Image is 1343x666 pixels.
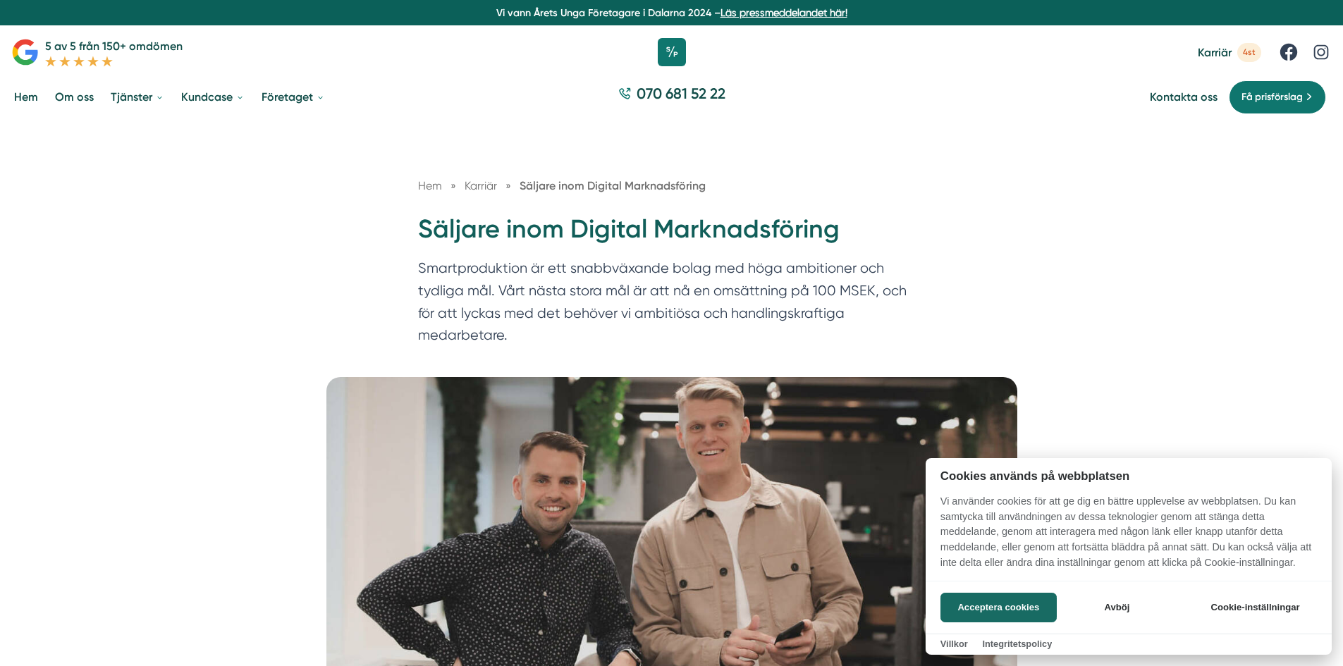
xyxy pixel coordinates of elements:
h2: Cookies används på webbplatsen [926,469,1332,483]
button: Cookie-inställningar [1194,593,1317,622]
a: Integritetspolicy [982,639,1052,649]
a: Villkor [940,639,968,649]
p: Vi använder cookies för att ge dig en bättre upplevelse av webbplatsen. Du kan samtycka till anvä... [926,494,1332,580]
button: Avböj [1061,593,1173,622]
button: Acceptera cookies [940,593,1057,622]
